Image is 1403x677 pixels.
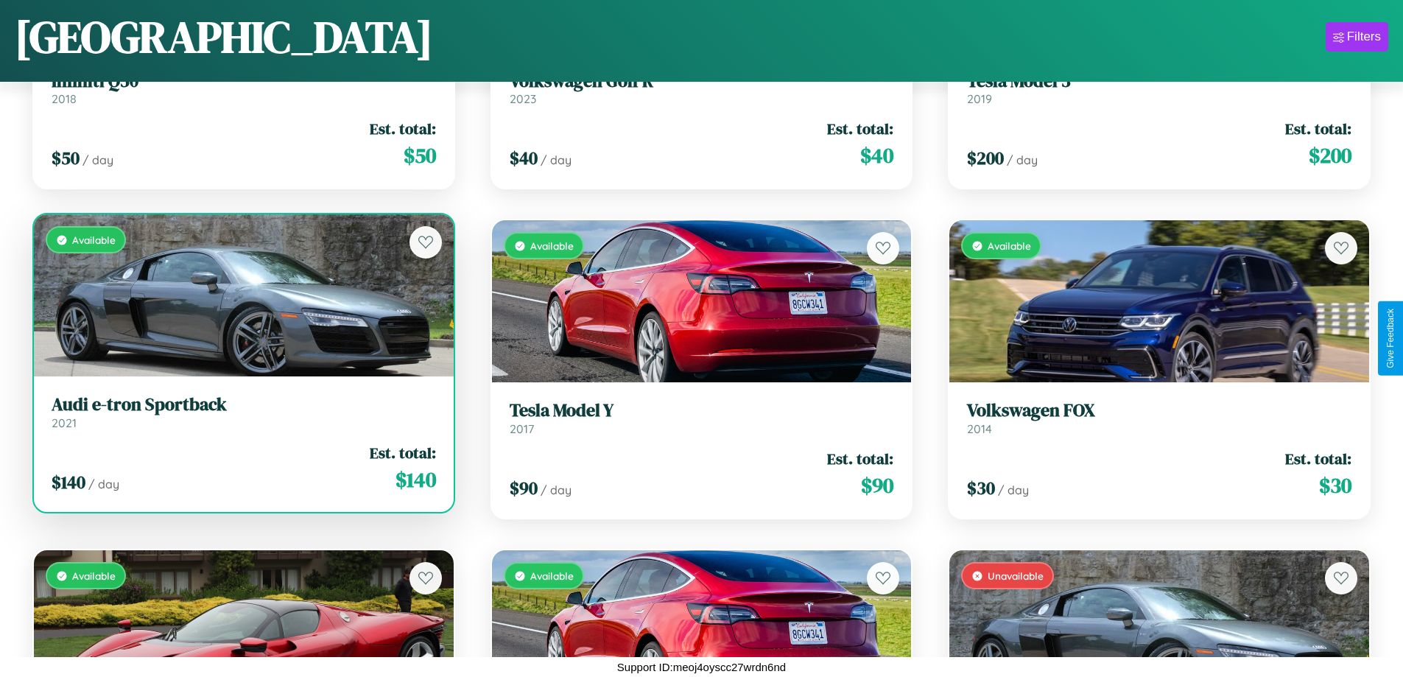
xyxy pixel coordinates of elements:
[52,394,436,415] h3: Audi e-tron Sportback
[510,146,538,170] span: $ 40
[541,152,572,167] span: / day
[860,141,893,170] span: $ 40
[510,400,894,421] h3: Tesla Model Y
[88,477,119,491] span: / day
[510,71,894,107] a: Volkswagen Golf R2023
[861,471,893,500] span: $ 90
[52,470,85,494] span: $ 140
[52,415,77,430] span: 2021
[967,400,1351,436] a: Volkswagen FOX2014
[72,234,116,246] span: Available
[510,421,534,436] span: 2017
[967,400,1351,421] h3: Volkswagen FOX
[967,476,995,500] span: $ 30
[72,569,116,582] span: Available
[404,141,436,170] span: $ 50
[967,421,992,436] span: 2014
[617,657,786,677] p: Support ID: meoj4oyscc27wrdn6nd
[1285,118,1351,139] span: Est. total:
[541,483,572,497] span: / day
[530,569,574,582] span: Available
[82,152,113,167] span: / day
[52,394,436,430] a: Audi e-tron Sportback2021
[510,476,538,500] span: $ 90
[510,91,536,106] span: 2023
[395,465,436,494] span: $ 140
[370,442,436,463] span: Est. total:
[1347,29,1381,44] div: Filters
[967,146,1004,170] span: $ 200
[530,239,574,252] span: Available
[967,91,992,106] span: 2019
[827,118,893,139] span: Est. total:
[1326,22,1388,52] button: Filters
[510,400,894,436] a: Tesla Model Y2017
[988,239,1031,252] span: Available
[52,91,77,106] span: 2018
[52,146,80,170] span: $ 50
[827,448,893,469] span: Est. total:
[1309,141,1351,170] span: $ 200
[1385,309,1396,368] div: Give Feedback
[52,71,436,107] a: Infiniti Q502018
[370,118,436,139] span: Est. total:
[1285,448,1351,469] span: Est. total:
[988,569,1044,582] span: Unavailable
[967,71,1351,107] a: Tesla Model 32019
[998,483,1029,497] span: / day
[1319,471,1351,500] span: $ 30
[1007,152,1038,167] span: / day
[15,7,433,67] h1: [GEOGRAPHIC_DATA]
